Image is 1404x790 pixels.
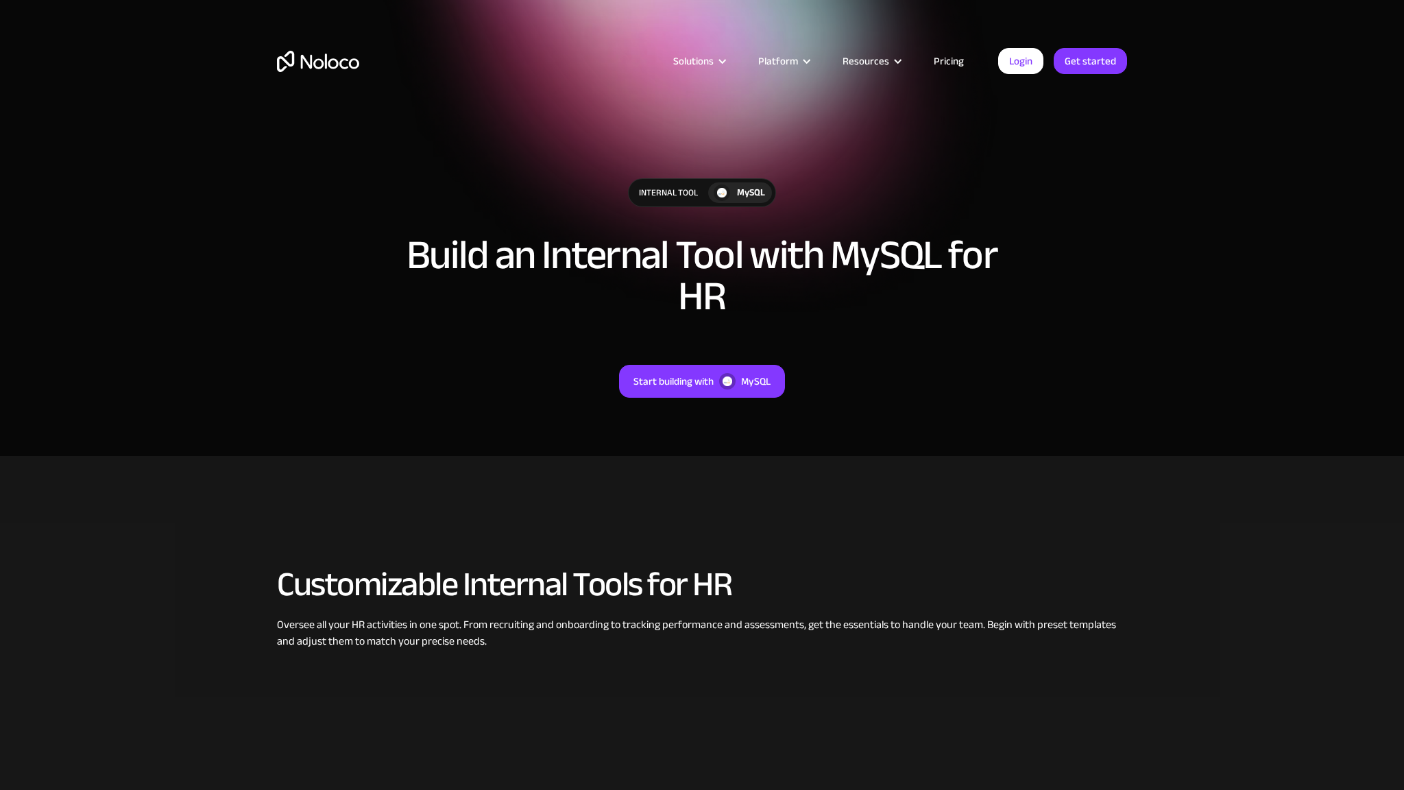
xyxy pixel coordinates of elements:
div: MySQL [741,372,771,390]
div: Resources [843,52,889,70]
a: Start building withMySQL [619,365,785,398]
div: Platform [741,52,825,70]
a: Get started [1054,48,1127,74]
div: Platform [758,52,798,70]
div: Start building with [633,372,714,390]
div: Resources [825,52,917,70]
div: Oversee all your HR activities in one spot. From recruiting and onboarding to tracking performanc... [277,617,1127,649]
div: Solutions [673,52,714,70]
h1: Build an Internal Tool with MySQL for HR [394,235,1010,317]
div: MySQL [737,185,765,200]
a: Login [998,48,1043,74]
div: Internal Tool [629,179,708,206]
h2: Customizable Internal Tools for HR [277,566,1127,603]
a: home [277,51,359,72]
div: Solutions [656,52,741,70]
a: Pricing [917,52,981,70]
